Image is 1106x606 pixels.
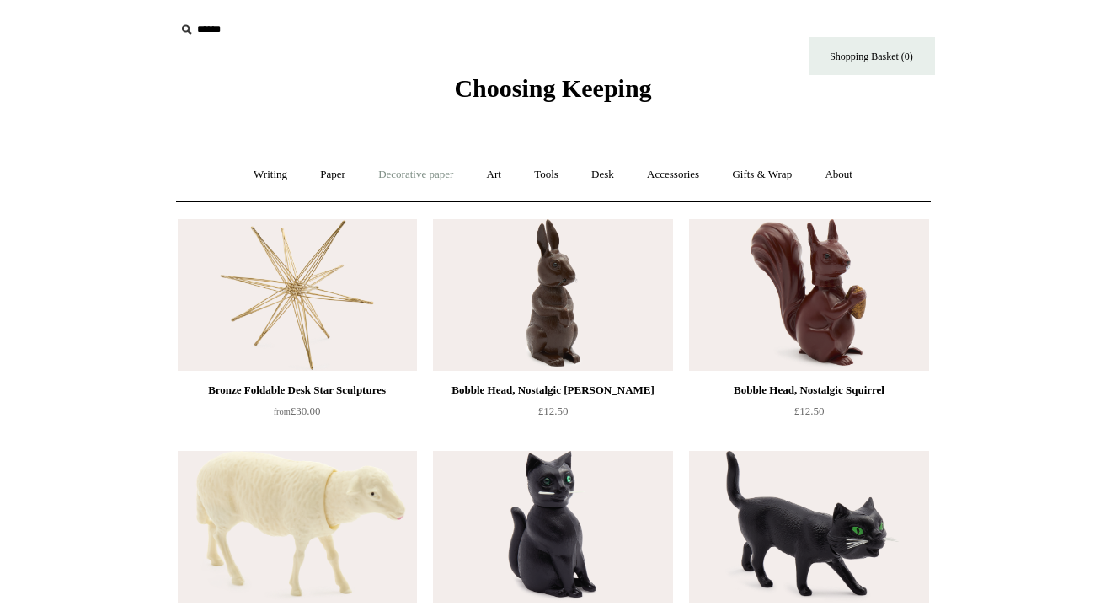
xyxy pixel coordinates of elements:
img: Bobble Head, Nostalgic Brown Bunny [433,219,672,371]
a: Bobble Head, Nostalgic Sheep Bobble Head, Nostalgic Sheep [178,451,417,603]
a: Paper [305,153,361,197]
a: Bobble Head, Nostalgic Squirrel Bobble Head, Nostalgic Squirrel [689,219,928,371]
img: Bobble Head, Nostalgic Sheep [178,451,417,603]
a: Bronze Foldable Desk Star Sculptures Bronze Foldable Desk Star Sculptures [178,219,417,371]
span: £12.50 [538,405,569,417]
a: Bobble Head, Nostalgic Black Cat (Upright) Bobble Head, Nostalgic Black Cat (Upright) [433,451,672,603]
div: Bobble Head, Nostalgic Squirrel [693,380,924,400]
a: Desk [576,153,629,197]
a: Bobble Head, Nostalgic Squirrel £12.50 [689,380,928,449]
img: Bobble Head, Nostalgic Black Cat (Upright) [433,451,672,603]
a: Writing [238,153,302,197]
a: Bobble Head, Nostalgic Brown Bunny Bobble Head, Nostalgic Brown Bunny [433,219,672,371]
img: Bobble Head, Nostalgic Squirrel [689,219,928,371]
img: Bronze Foldable Desk Star Sculptures [178,219,417,371]
span: from [274,407,291,416]
a: Art [472,153,516,197]
a: Gifts & Wrap [717,153,807,197]
a: About [809,153,868,197]
a: Accessories [632,153,714,197]
span: £12.50 [794,405,825,417]
img: Bobble Head, Nostalgic Black Cat (Walking) [689,451,928,603]
a: Shopping Basket (0) [809,37,935,75]
span: £30.00 [274,405,321,417]
span: Choosing Keeping [454,74,651,102]
div: Bobble Head, Nostalgic [PERSON_NAME] [437,380,668,400]
a: Bobble Head, Nostalgic Black Cat (Walking) Bobble Head, Nostalgic Black Cat (Walking) [689,451,928,603]
a: Tools [519,153,574,197]
a: Choosing Keeping [454,88,651,99]
a: Bronze Foldable Desk Star Sculptures from£30.00 [178,380,417,449]
a: Bobble Head, Nostalgic [PERSON_NAME] £12.50 [433,380,672,449]
a: Decorative paper [363,153,468,197]
div: Bronze Foldable Desk Star Sculptures [182,380,413,400]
